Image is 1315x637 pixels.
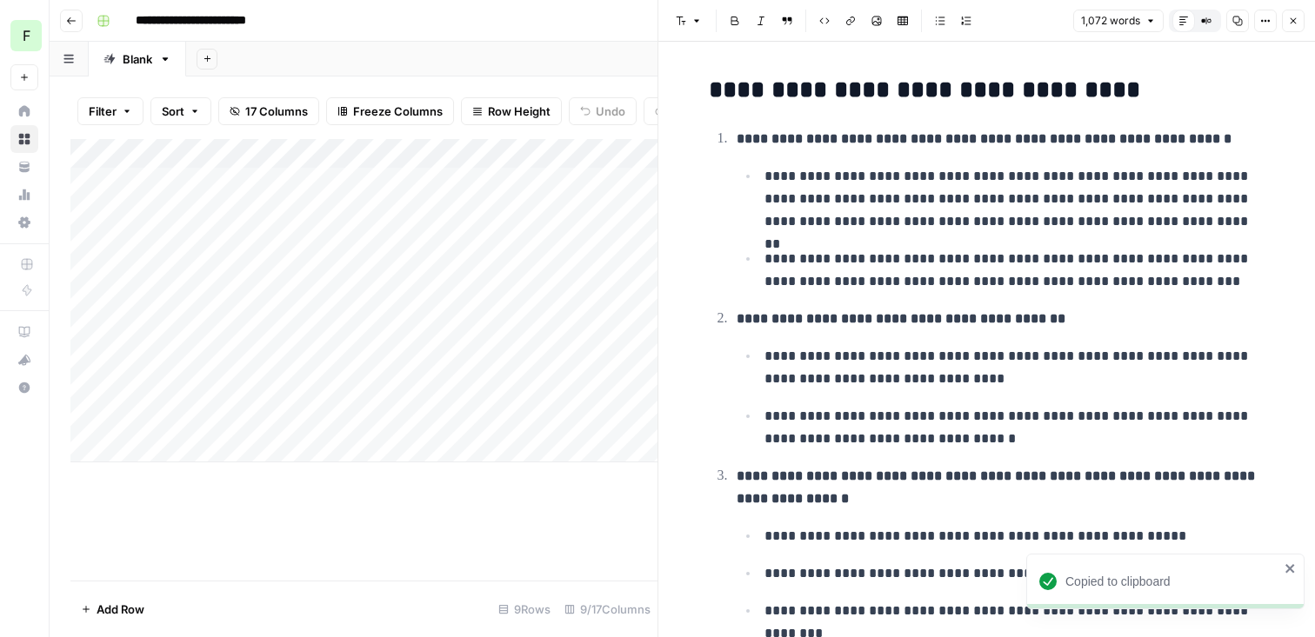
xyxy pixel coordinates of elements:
button: Workspace: Frontcourt [10,14,38,57]
button: 17 Columns [218,97,319,125]
span: F [23,25,30,46]
a: AirOps Academy [10,318,38,346]
button: close [1285,561,1297,575]
button: Sort [150,97,211,125]
div: 9 Rows [491,595,557,623]
button: Help + Support [10,374,38,401]
a: Your Data [10,153,38,181]
span: Sort [162,103,184,120]
a: Blank [89,42,186,76]
div: Copied to clipboard [1065,573,1279,590]
button: Freeze Columns [326,97,454,125]
button: Filter [77,97,144,125]
span: Add Row [97,601,144,618]
div: 9/17 Columns [557,595,657,623]
a: Browse [10,125,38,153]
a: Settings [10,209,38,236]
button: Add Row [70,595,155,623]
span: 17 Columns [245,103,308,120]
span: Filter [89,103,117,120]
span: 1,072 words [1081,13,1140,29]
span: Freeze Columns [353,103,443,120]
span: Row Height [488,103,551,120]
a: Usage [10,181,38,209]
button: What's new? [10,346,38,374]
div: What's new? [11,347,37,373]
button: Undo [569,97,637,125]
button: Row Height [461,97,562,125]
span: Undo [596,103,625,120]
button: 1,072 words [1073,10,1164,32]
div: Blank [123,50,152,68]
a: Home [10,97,38,125]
